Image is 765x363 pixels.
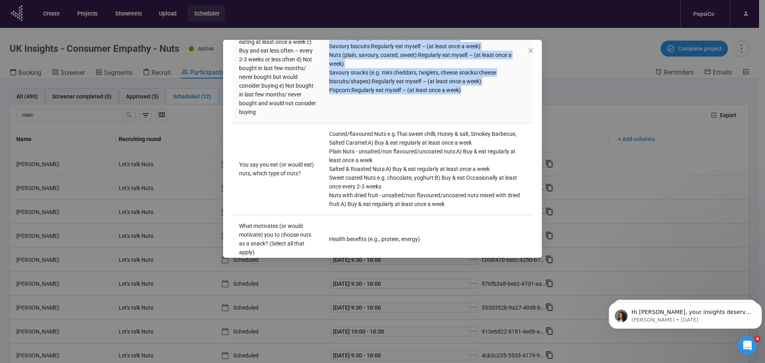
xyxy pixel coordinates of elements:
div: Nuts with dried fruit - unsalted/non flavoured/uncoated nuts mixed with dried fruit : A) Buy & ea... [329,191,526,208]
div: Popcorn : Regularly eat myself – (at least once a week) [329,86,526,94]
button: Close [526,47,535,55]
iframe: Intercom live chat [738,336,757,355]
td: What motivates (or would motivate) you to choose nuts as a snack? (Select all that apply) [233,215,323,263]
div: Plain Nuts - unsalted/non flavoured/uncoated nuts : A) Buy & eat regularly at least once a week [329,147,526,165]
div: Savoury snacks (e.g. mini cheddars, twiglets, cheese snacks/cheese biscuits/shapes) : Regularly e... [329,68,526,86]
div: Salted & Roasted Nuts : A) Buy & eat regularly at least once a week [329,165,526,173]
span: close [528,47,534,54]
iframe: Intercom notifications message [606,286,765,341]
td: You say you eat (or would eat) nuts, which type of nuts? [233,123,323,215]
span: 4 [754,336,761,342]
div: Sweet coated Nuts e.g. chocolate, yoghurt : B) Buy & eat Occasionally at least once every 2-3 weeks [329,173,526,191]
div: Coated/flavoured Nuts e.g.Thai sweet chilli, Honey & salt, Smokey Barbecue, Salted Caramel : A) B... [329,130,526,147]
div: Savoury biscuits : Regularly eat myself – (at least once a week) [329,42,526,51]
div: Nuts (plain, savoury, coated, sweet) : Regularly eat myself – (at least once a week) [329,51,526,68]
td: Health benefits (e.g., protein, energy) [323,215,532,263]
